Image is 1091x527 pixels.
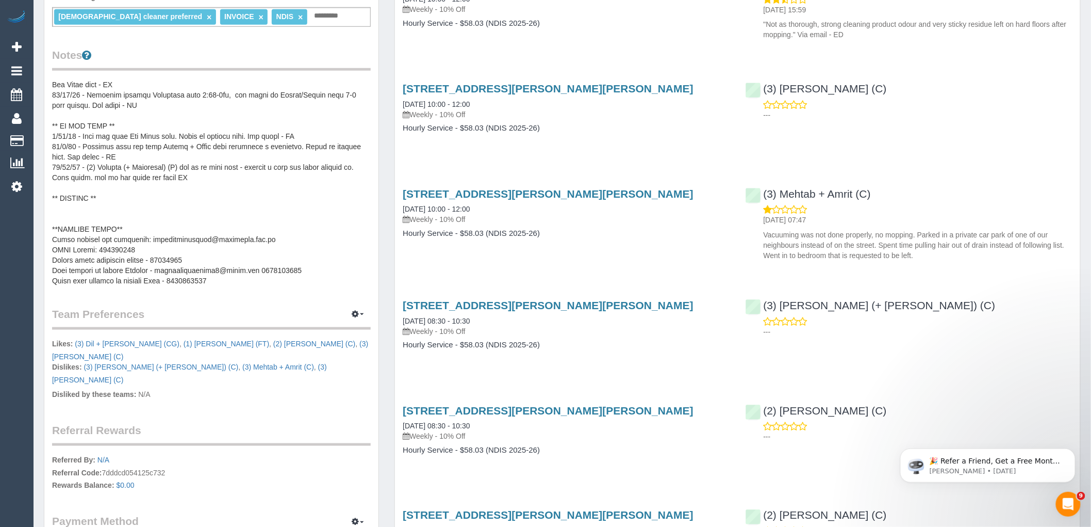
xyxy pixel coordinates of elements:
[97,456,109,464] a: N/A
[403,299,693,311] a: [STREET_ADDRESS][PERSON_NAME][PERSON_NAME]
[84,363,240,371] span: ,
[45,40,178,49] p: Message from Ellie, sent 5d ago
[224,12,254,21] span: INVOICE
[271,340,357,348] span: ,
[403,341,730,349] h4: Hourly Service - $58.03 (NDIS 2025-26)
[273,340,355,348] a: (2) [PERSON_NAME] (C)
[746,405,887,417] a: (2) [PERSON_NAME] (C)
[403,431,730,441] p: Weekly - 10% Off
[403,100,470,108] a: [DATE] 10:00 - 12:00
[746,299,996,311] a: (3) [PERSON_NAME] (+ [PERSON_NAME]) (C)
[746,188,871,200] a: (3) Mehtab + Amrit (C)
[403,214,730,225] p: Weekly - 10% Off
[764,327,1072,337] p: ---
[764,215,1072,225] p: [DATE] 07:47
[242,363,314,371] a: (3) Mehtab + Amrit (C)
[276,12,293,21] span: NDIS
[764,230,1072,261] p: Vacuuming was not done properly, no mopping. Parked in a private car park of one of our neighbour...
[52,339,73,349] label: Likes:
[52,79,371,286] pre: **LOREMIPSU** 96/35/1898 - dolors am cons ad Elit's doe Tempori - 7901 251 391 ** UTLABO ** ** ET...
[117,482,135,490] a: $0.00
[52,423,371,446] legend: Referral Rewards
[746,509,887,521] a: (2) [PERSON_NAME] (C)
[764,19,1072,40] p: "Not as thorough, strong cleaning product odour and very sticky residue left on hard floors after...
[181,340,271,348] span: ,
[403,509,693,521] a: [STREET_ADDRESS][PERSON_NAME][PERSON_NAME]
[52,481,114,491] label: Rewards Balance:
[1077,492,1085,500] span: 9
[207,13,211,22] a: ×
[52,363,327,384] a: (3) [PERSON_NAME] (C)
[52,455,371,493] p: 7dddcd054125c732
[52,389,136,400] label: Disliked by these teams:
[403,326,730,337] p: Weekly - 10% Off
[52,307,371,330] legend: Team Preferences
[75,340,181,348] span: ,
[52,47,371,71] legend: Notes
[403,422,470,430] a: [DATE] 08:30 - 10:30
[746,83,887,94] a: (3) [PERSON_NAME] (C)
[403,124,730,133] h4: Hourly Service - $58.03 (NDIS 2025-26)
[403,19,730,28] h4: Hourly Service - $58.03 (NDIS 2025-26)
[764,5,1072,15] p: [DATE] 15:59
[52,455,95,465] label: Referred By:
[885,427,1091,499] iframe: Intercom notifications message
[298,13,303,22] a: ×
[403,229,730,238] h4: Hourly Service - $58.03 (NDIS 2025-26)
[75,340,179,348] a: (3) Dil + [PERSON_NAME] (CG)
[84,363,238,371] a: (3) [PERSON_NAME] (+ [PERSON_NAME]) (C)
[764,110,1072,120] p: ---
[138,390,150,398] span: N/A
[45,30,176,141] span: 🎉 Refer a Friend, Get a Free Month! 🎉 Love Automaid? Share the love! When you refer a friend who ...
[240,363,316,371] span: ,
[184,340,269,348] a: (1) [PERSON_NAME] (FT)
[403,405,693,417] a: [STREET_ADDRESS][PERSON_NAME][PERSON_NAME]
[58,12,202,21] span: [DEMOGRAPHIC_DATA] cleaner preferred
[403,205,470,213] a: [DATE] 10:00 - 12:00
[52,468,102,478] label: Referral Code:
[764,432,1072,442] p: ---
[403,4,730,14] p: Weekly - 10% Off
[6,10,27,25] img: Automaid Logo
[52,340,368,361] a: (3) [PERSON_NAME] (C)
[52,362,82,372] label: Dislikes:
[403,446,730,455] h4: Hourly Service - $58.03 (NDIS 2025-26)
[403,109,730,120] p: Weekly - 10% Off
[403,83,693,94] a: [STREET_ADDRESS][PERSON_NAME][PERSON_NAME]
[259,13,263,22] a: ×
[403,188,693,200] a: [STREET_ADDRESS][PERSON_NAME][PERSON_NAME]
[403,317,470,325] a: [DATE] 08:30 - 10:30
[1056,492,1081,517] iframe: Intercom live chat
